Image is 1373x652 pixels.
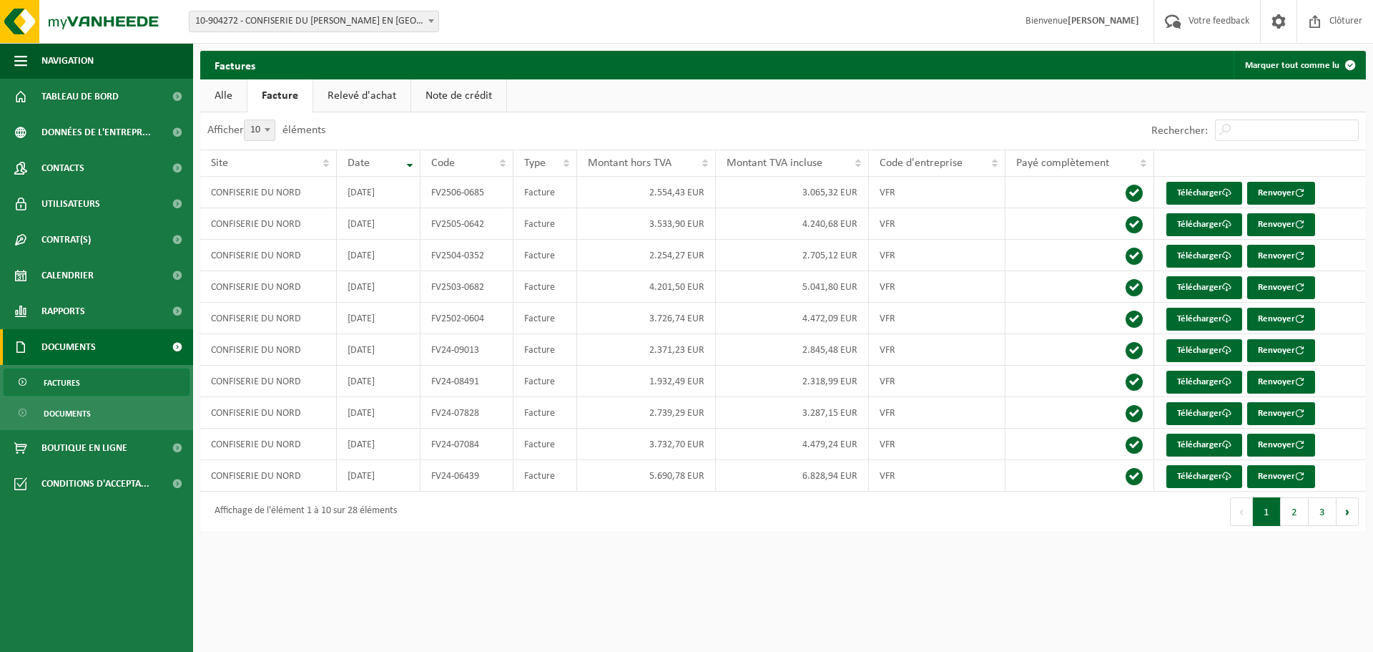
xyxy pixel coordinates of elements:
[247,79,313,112] a: Facture
[513,334,578,366] td: Facture
[44,400,91,427] span: Documents
[200,334,337,366] td: CONFISERIE DU NORD
[577,208,716,240] td: 3.533,90 EUR
[200,240,337,271] td: CONFISERIE DU NORD
[1234,51,1364,79] button: Marquer tout comme lu
[4,369,190,396] a: Factures
[420,240,513,271] td: FV2504-0352
[41,79,119,115] span: Tableau de bord
[1247,402,1315,425] button: Renvoyer
[513,271,578,303] td: Facture
[716,334,869,366] td: 2.845,48 EUR
[1166,182,1242,205] a: Télécharger
[524,157,546,169] span: Type
[1337,497,1359,526] button: Next
[869,366,1005,397] td: VFR
[4,399,190,427] a: Documents
[200,366,337,397] td: CONFISERIE DU NORD
[577,271,716,303] td: 4.201,50 EUR
[869,429,1005,460] td: VFR
[513,240,578,271] td: Facture
[869,460,1005,492] td: VFR
[513,208,578,240] td: Facture
[1166,276,1242,299] a: Télécharger
[348,157,370,169] span: Date
[716,271,869,303] td: 5.041,80 EUR
[420,271,513,303] td: FV2503-0682
[420,366,513,397] td: FV24-08491
[41,222,91,258] span: Contrat(s)
[420,334,513,366] td: FV24-09013
[420,429,513,460] td: FV24-07084
[716,429,869,460] td: 4.479,24 EUR
[200,208,337,240] td: CONFISERIE DU NORD
[41,115,151,150] span: Données de l'entrepr...
[1166,371,1242,394] a: Télécharger
[727,157,822,169] span: Montant TVA incluse
[431,157,455,169] span: Code
[1166,465,1242,488] a: Télécharger
[41,293,85,329] span: Rapports
[513,177,578,208] td: Facture
[513,429,578,460] td: Facture
[41,329,96,365] span: Documents
[577,460,716,492] td: 5.690,78 EUR
[41,150,84,186] span: Contacts
[420,460,513,492] td: FV24-06439
[200,429,337,460] td: CONFISERIE DU NORD
[869,208,1005,240] td: VFR
[200,397,337,429] td: CONFISERIE DU NORD
[200,177,337,208] td: CONFISERIE DU NORD
[1166,213,1242,236] a: Télécharger
[200,303,337,334] td: CONFISERIE DU NORD
[190,11,438,31] span: 10-904272 - CONFISERIE DU NORD - NEUVILLE EN FERRAIN
[1230,497,1253,526] button: Previous
[200,271,337,303] td: CONFISERIE DU NORD
[869,303,1005,334] td: VFR
[337,460,420,492] td: [DATE]
[869,240,1005,271] td: VFR
[189,11,439,32] span: 10-904272 - CONFISERIE DU NORD - NEUVILLE EN FERRAIN
[577,303,716,334] td: 3.726,74 EUR
[880,157,963,169] span: Code d'entreprise
[513,460,578,492] td: Facture
[1247,213,1315,236] button: Renvoyer
[869,334,1005,366] td: VFR
[337,177,420,208] td: [DATE]
[41,186,100,222] span: Utilisateurs
[1247,434,1315,457] button: Renvoyer
[1247,465,1315,488] button: Renvoyer
[1247,308,1315,331] button: Renvoyer
[1309,497,1337,526] button: 3
[1016,157,1109,169] span: Payé complètement
[1247,276,1315,299] button: Renvoyer
[716,208,869,240] td: 4.240,68 EUR
[716,240,869,271] td: 2.705,12 EUR
[44,369,80,396] span: Factures
[41,430,127,466] span: Boutique en ligne
[716,397,869,429] td: 3.287,15 EUR
[577,366,716,397] td: 1.932,49 EUR
[245,120,275,140] span: 10
[420,177,513,208] td: FV2506-0685
[513,303,578,334] td: Facture
[1166,308,1242,331] a: Télécharger
[420,397,513,429] td: FV24-07828
[1247,182,1315,205] button: Renvoyer
[513,366,578,397] td: Facture
[420,208,513,240] td: FV2505-0642
[337,429,420,460] td: [DATE]
[337,240,420,271] td: [DATE]
[337,303,420,334] td: [DATE]
[869,177,1005,208] td: VFR
[41,466,149,502] span: Conditions d'accepta...
[41,258,94,293] span: Calendrier
[337,366,420,397] td: [DATE]
[244,120,275,141] span: 10
[200,79,247,112] a: Alle
[1166,245,1242,268] a: Télécharger
[1166,434,1242,457] a: Télécharger
[200,51,270,79] h2: Factures
[588,157,671,169] span: Montant hors TVA
[1253,497,1281,526] button: 1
